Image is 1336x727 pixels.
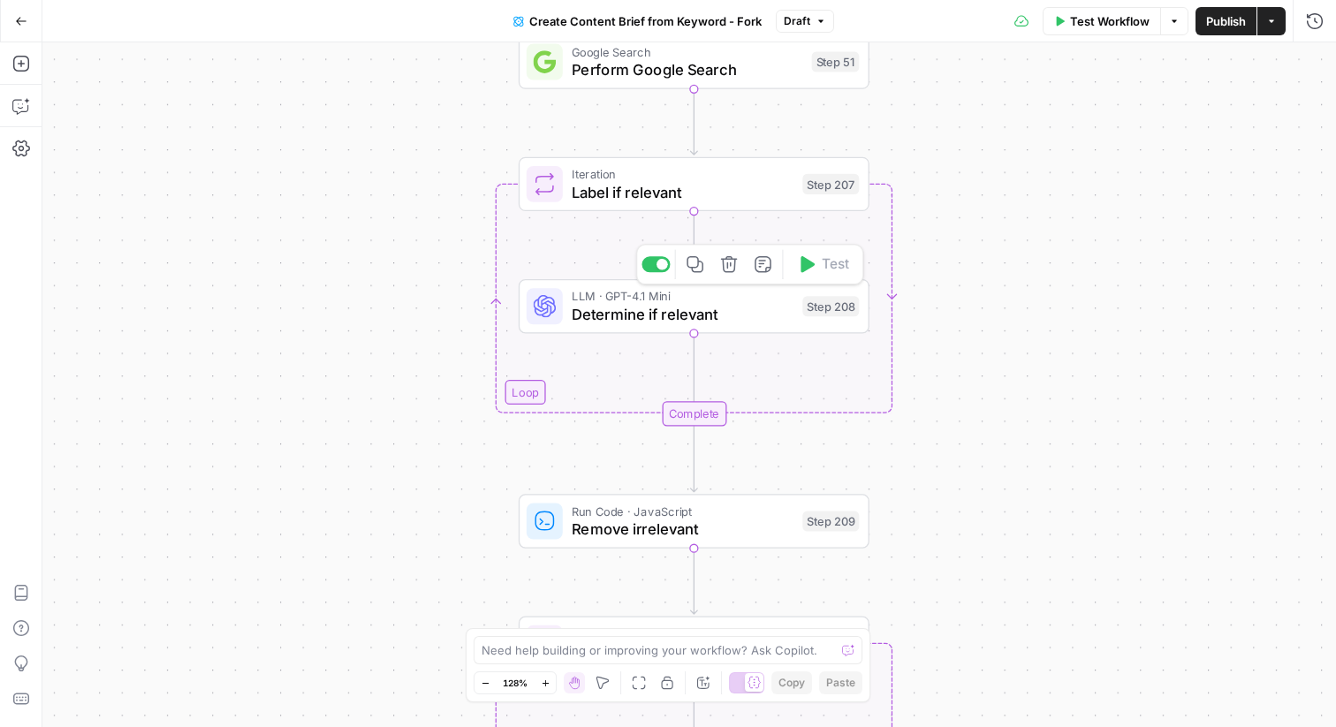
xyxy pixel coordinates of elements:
[1196,7,1256,35] button: Publish
[572,42,802,60] span: Google Search
[572,181,793,204] span: Label if relevant
[776,10,834,33] button: Draft
[691,426,698,491] g: Edge from step_207-iteration-end to step_209
[519,401,869,426] div: Complete
[822,254,849,275] span: Test
[519,494,869,548] div: Run Code · JavaScriptRemove irrelevantStep 209
[802,296,859,316] div: Step 208
[503,676,528,690] span: 128%
[572,303,793,326] span: Determine if relevant
[826,675,855,691] span: Paste
[1043,7,1160,35] button: Test Workflow
[572,625,801,642] span: Iteration
[519,34,869,88] div: Google SearchPerform Google SearchStep 51
[778,675,805,691] span: Copy
[519,157,869,211] div: LoopIterationLabel if relevantStep 207
[503,7,772,35] button: Create Content Brief from Keyword - Fork
[572,165,793,183] span: Iteration
[784,13,810,29] span: Draft
[1206,12,1246,30] span: Publish
[1070,12,1150,30] span: Test Workflow
[771,671,812,694] button: Copy
[691,549,698,614] g: Edge from step_209 to step_89
[812,52,860,72] div: Step 51
[788,250,858,279] button: Test
[802,174,859,194] div: Step 207
[819,671,862,694] button: Paste
[802,511,859,531] div: Step 209
[529,12,762,30] span: Create Content Brief from Keyword - Fork
[572,518,793,541] span: Remove irrelevant
[519,279,869,333] div: LLM · GPT-4.1 MiniDetermine if relevantStep 208Test
[662,401,726,426] div: Complete
[572,502,793,519] span: Run Code · JavaScript
[572,287,793,305] span: LLM · GPT-4.1 Mini
[572,58,802,81] span: Perform Google Search
[519,617,869,670] div: IterationAnalyze Content for Top Ranking PagesStep 89
[691,89,698,155] g: Edge from step_51 to step_207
